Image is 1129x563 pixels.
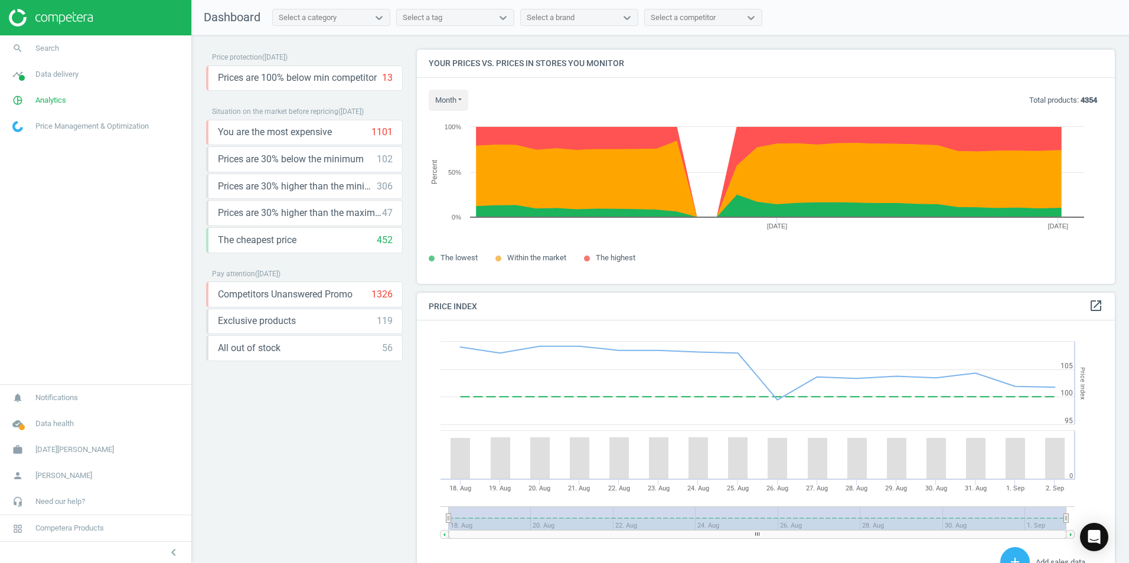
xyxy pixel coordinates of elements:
tspan: [DATE] [767,222,788,230]
tspan: Price Index [1079,367,1086,400]
span: ( [DATE] ) [262,53,288,61]
span: ( [DATE] ) [338,107,364,116]
tspan: 19. Aug [489,485,511,492]
span: Data delivery [35,69,79,80]
text: 105 [1061,362,1073,370]
span: Within the market [507,253,566,262]
h4: Your prices vs. prices in stores you monitor [417,50,1115,77]
span: All out of stock [218,342,280,355]
tspan: 26. Aug [766,485,788,492]
span: Prices are 30% higher than the maximal [218,207,382,220]
span: The cheapest price [218,234,296,247]
button: chevron_left [159,545,188,560]
text: 100% [445,123,461,130]
span: [PERSON_NAME] [35,470,92,481]
div: 119 [377,315,393,328]
tspan: 27. Aug [806,485,828,492]
i: open_in_new [1089,299,1103,313]
span: Data health [35,418,74,429]
tspan: 30. Aug [925,485,947,492]
tspan: 25. Aug [727,485,749,492]
div: 13 [382,71,393,84]
span: [DATE][PERSON_NAME] [35,444,114,455]
img: wGWNvw8QSZomAAAAABJRU5ErkJggg== [12,121,23,132]
div: Select a competitor [651,12,716,23]
i: cloud_done [6,413,29,435]
span: Exclusive products [218,315,296,328]
span: Price protection [212,53,262,61]
span: Situation on the market before repricing [212,107,338,116]
div: 452 [377,234,393,247]
text: 0 [1069,472,1073,480]
div: 56 [382,342,393,355]
text: 95 [1065,417,1073,425]
div: Select a tag [403,12,442,23]
tspan: 2. Sep [1046,485,1064,492]
tspan: [DATE] [1048,222,1068,230]
text: 50% [448,169,461,176]
p: Total products: [1029,95,1097,106]
span: Analytics [35,95,66,106]
div: 102 [377,153,393,166]
tspan: 24. Aug [687,485,709,492]
a: open_in_new [1089,299,1103,314]
tspan: 21. Aug [568,485,590,492]
div: Select a category [279,12,337,23]
div: 1326 [371,288,393,301]
span: The highest [596,253,635,262]
tspan: 31. Aug [965,485,987,492]
span: Dashboard [204,10,260,24]
i: chevron_left [167,545,181,559]
span: Price Management & Optimization [35,121,149,132]
i: timeline [6,63,29,86]
span: Prices are 30% below the minimum [218,153,364,166]
span: Notifications [35,392,78,403]
i: search [6,37,29,60]
span: You are the most expensive [218,126,332,139]
span: Prices are 100% below min competitor [218,71,377,84]
button: month [429,90,468,111]
div: Open Intercom Messenger [1080,523,1108,551]
span: The lowest [440,253,478,262]
span: Prices are 30% higher than the minimum [218,180,377,193]
i: notifications [6,387,29,409]
b: 4354 [1081,96,1097,104]
span: Search [35,43,59,54]
div: 306 [377,180,393,193]
text: 0% [452,214,461,221]
span: Pay attention [212,270,255,278]
i: work [6,438,29,461]
span: Competera Products [35,523,104,533]
text: 100 [1061,389,1073,397]
span: Need our help? [35,496,85,507]
tspan: 23. Aug [648,485,670,492]
i: headset_mic [6,490,29,513]
span: ( [DATE] ) [255,270,280,278]
tspan: 22. Aug [608,485,630,492]
tspan: 20. Aug [528,485,550,492]
h4: Price Index [417,293,1115,320]
tspan: 29. Aug [885,485,907,492]
i: person [6,464,29,487]
span: Competitors Unanswered Promo [218,288,353,301]
div: 47 [382,207,393,220]
tspan: Percent [430,159,439,184]
tspan: 28. Aug [846,485,867,492]
img: ajHJNr6hYgQAAAAASUVORK5CYII= [9,9,93,27]
i: pie_chart_outlined [6,89,29,112]
tspan: 1. Sep [1006,485,1024,492]
tspan: 18. Aug [449,485,471,492]
div: Select a brand [527,12,575,23]
div: 1101 [371,126,393,139]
